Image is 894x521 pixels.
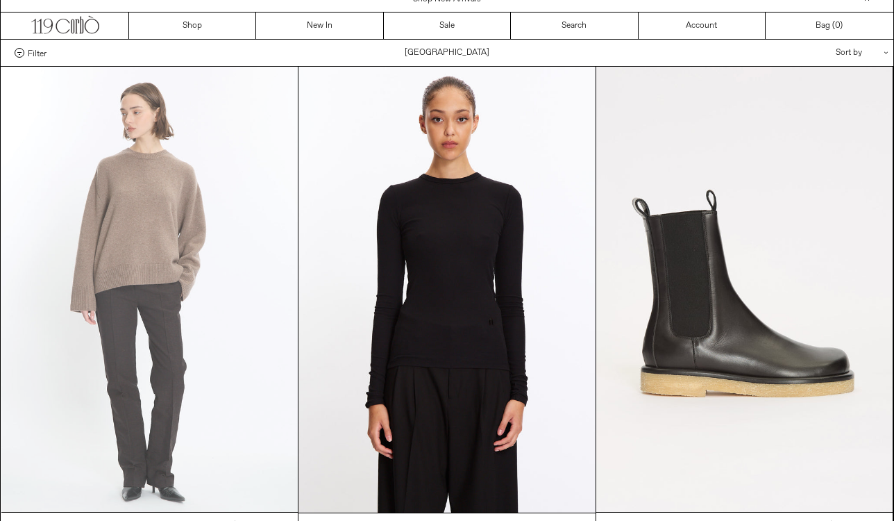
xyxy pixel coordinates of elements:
a: Account [639,13,766,39]
a: New In [256,13,383,39]
a: Bag () [766,13,893,39]
img: Teurn Studios Chelsea Boots [596,67,893,512]
div: Sort by [754,40,879,66]
a: Search [511,13,638,39]
img: Teurn Studios Long Sleeve Rib Top [298,67,596,513]
a: Shop [129,13,256,39]
span: 0 [835,20,840,31]
span: ) [835,19,843,32]
span: Filter [28,48,47,58]
a: Sale [384,13,511,39]
img: Teurn Studios Cashmere Crewneck Sweater [1,67,298,512]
